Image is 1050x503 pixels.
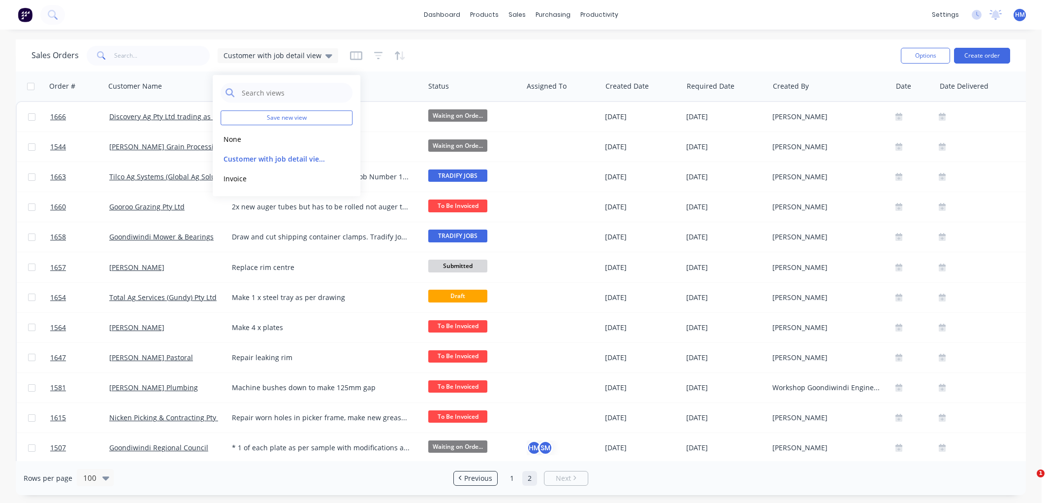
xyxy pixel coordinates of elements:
div: products [465,7,504,22]
span: 1581 [50,383,66,393]
span: Next [556,473,571,483]
a: Goondiwindi Mower & Bearings [109,232,214,241]
a: Goondiwindi Regional Council [109,443,208,452]
span: Waiting on Orde... [428,440,487,453]
a: 1615 [50,403,109,433]
div: [DATE] [605,413,678,423]
span: To Be Invoiced [428,350,487,363]
a: 1544 [50,132,109,162]
span: Customer with job detail view [223,50,321,61]
span: HM [1015,10,1025,19]
div: Draw and cut shipping container clamps. Tradify Job No 104 [232,232,411,242]
span: Waiting on Orde... [428,139,487,152]
div: Repair worn holes in picker frame, make new greaseable pins to suit. [232,413,411,423]
span: 1647 [50,353,66,363]
span: To Be Invoiced [428,200,487,212]
div: [PERSON_NAME] [772,263,882,272]
div: [PERSON_NAME] [772,353,882,363]
span: To Be Invoiced [428,320,487,333]
a: Tilco Ag Systems (Global Ag Solutions Pty Ltd) [109,172,258,181]
a: 1647 [50,343,109,372]
a: 1658 [50,222,109,252]
div: Customer Name [108,81,162,91]
div: [PERSON_NAME] [772,293,882,302]
span: 1660 [50,202,66,212]
div: [DATE] [686,413,764,423]
div: [DATE] [605,323,678,333]
a: [PERSON_NAME] Grain Processing [109,142,222,151]
div: [DATE] [686,202,764,212]
div: Order # [49,81,75,91]
div: Created By [773,81,809,91]
button: Create order [954,48,1010,64]
div: productivity [575,7,623,22]
span: Submitted [428,260,487,272]
div: * 1 of each plate as per sample with modifications as discussed (slots) * 5mm stainless steel * 1... [232,443,411,453]
a: 1581 [50,373,109,402]
div: [DATE] [686,443,764,453]
div: Date Delivered [940,81,988,91]
div: [DATE] [605,383,678,393]
a: [PERSON_NAME] [109,323,164,332]
span: 1507 [50,443,66,453]
a: 1657 [50,253,109,282]
div: [DATE] [605,353,678,363]
a: Page 2 is your current page [522,471,537,486]
a: Total Ag Services (Gundy) Pty Ltd [109,293,217,302]
div: Date [896,81,911,91]
div: [PERSON_NAME] [772,413,882,423]
div: settings [927,7,964,22]
input: Search views [241,83,348,102]
span: 1658 [50,232,66,242]
div: [DATE] [686,172,764,182]
div: HM [527,440,541,455]
span: TRADIFY JOBS [428,169,487,182]
div: [DATE] [605,112,678,122]
div: [DATE] [605,263,678,272]
div: [DATE] [686,232,764,242]
div: SM [538,440,553,455]
a: Previous page [454,473,497,483]
div: [DATE] [605,443,678,453]
div: [DATE] [686,263,764,272]
a: 1507 [50,433,109,463]
div: [PERSON_NAME] [772,232,882,242]
div: [DATE] [605,202,678,212]
span: 1564 [50,323,66,333]
div: [PERSON_NAME] [772,112,882,122]
span: Waiting on Orde... [428,109,487,122]
div: [DATE] [686,383,764,393]
button: Options [901,48,950,64]
div: [DATE] [605,293,678,302]
span: 1654 [50,293,66,302]
div: Machine bushes down to make 125mm gap [232,383,411,393]
div: purchasing [531,7,575,22]
div: [DATE] [686,353,764,363]
span: Rows per page [24,473,72,483]
a: Gooroo Grazing Pty Ltd [109,202,185,211]
div: Status [428,81,449,91]
button: HMSM [527,440,553,455]
a: 1666 [50,102,109,132]
span: 1544 [50,142,66,152]
span: 1666 [50,112,66,122]
a: [PERSON_NAME] [109,263,164,272]
a: Next page [544,473,588,483]
div: [DATE] [686,323,764,333]
div: [DATE] [686,142,764,152]
div: Make 1 x steel tray as per drawing [232,293,411,302]
span: 1615 [50,413,66,423]
a: [PERSON_NAME] Plumbing [109,383,198,392]
div: [DATE] [686,293,764,302]
input: Search... [114,46,210,66]
div: [PERSON_NAME] [772,202,882,212]
div: [PERSON_NAME] [772,172,882,182]
a: Nicken Picking & Contracting Pty Ltd [109,413,228,422]
iframe: Intercom live chat [1017,469,1040,493]
ul: Pagination [449,471,592,486]
div: [PERSON_NAME] [772,142,882,152]
div: sales [504,7,531,22]
span: To Be Invoiced [428,380,487,393]
div: Repair leaking rim [232,353,411,363]
span: Previous [464,473,492,483]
